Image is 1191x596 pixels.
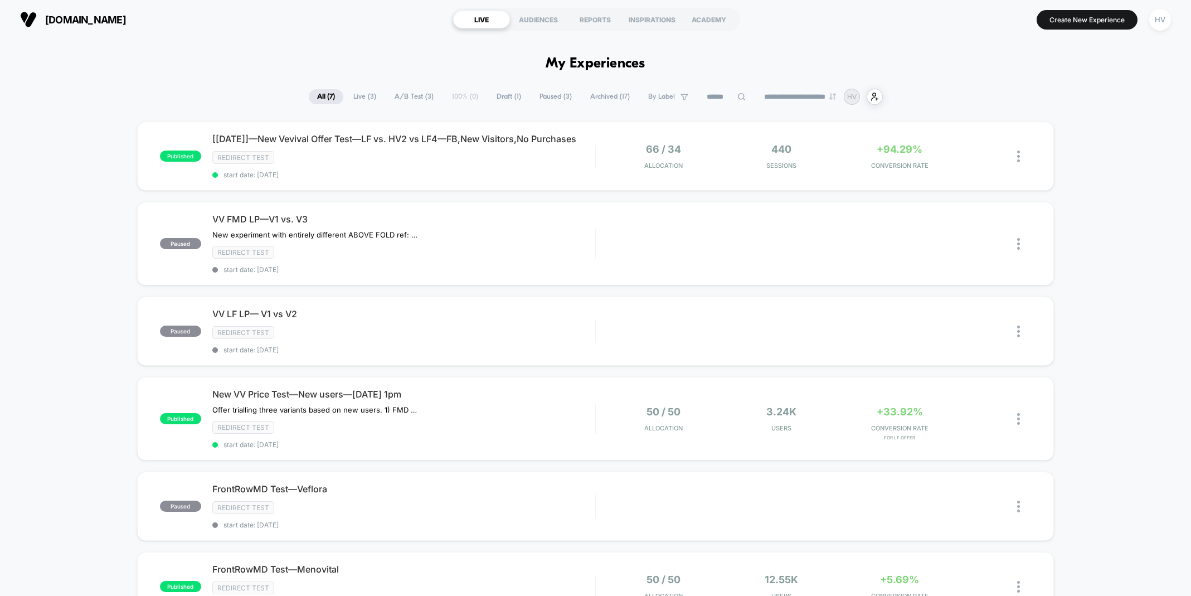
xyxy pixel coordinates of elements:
[1017,413,1020,425] img: close
[1017,326,1020,337] img: close
[212,171,595,179] span: start date: [DATE]
[45,14,126,26] span: [DOMAIN_NAME]
[488,89,529,104] span: Draft ( 1 )
[646,406,680,418] span: 50 / 50
[212,326,274,339] span: Redirect Test
[567,11,624,28] div: REPORTS
[212,582,274,594] span: Redirect Test
[160,151,201,162] span: published
[765,574,798,585] span: 12.55k
[309,89,343,104] span: All ( 7 )
[160,581,201,592] span: published
[160,501,201,512] span: paused
[212,246,274,259] span: Redirect Test
[843,162,956,169] span: CONVERSION RATE
[1017,151,1020,162] img: close
[160,326,201,337] span: paused
[510,11,567,28] div: AUDIENCES
[644,162,683,169] span: Allocation
[766,406,796,418] span: 3.24k
[582,89,638,104] span: Archived ( 17 )
[212,214,595,225] span: VV FMD LP—V1 vs. V3
[212,521,595,529] span: start date: [DATE]
[212,483,595,495] span: FrontRowMD Test—Veflora
[877,143,922,155] span: +94.29%
[843,435,956,440] span: for LF Offer
[546,56,645,72] h1: My Experiences
[160,238,201,249] span: paused
[725,424,838,432] span: Users
[847,93,857,101] p: HV
[212,346,595,354] span: start date: [DATE]
[829,93,836,100] img: end
[725,162,838,169] span: Sessions
[212,265,595,274] span: start date: [DATE]
[212,151,274,164] span: Redirect Test
[648,93,675,101] span: By Label
[160,413,201,424] span: published
[877,406,923,418] span: +33.92%
[680,11,737,28] div: ACADEMY
[212,389,595,400] span: New VV Price Test—New users—[DATE] 1pm
[386,89,442,104] span: A/B Test ( 3 )
[646,574,680,585] span: 50 / 50
[345,89,385,104] span: Live ( 3 )
[212,564,595,575] span: FrontRowMD Test—Menovital
[1017,238,1020,250] img: close
[1146,8,1174,31] button: HV
[771,143,791,155] span: 440
[20,11,37,28] img: Visually logo
[212,501,274,514] span: Redirect Test
[212,440,595,449] span: start date: [DATE]
[212,230,419,239] span: New experiment with entirely different ABOVE FOLD ref: Notion 'New LP Build - [DATE]' — Versus or...
[1017,581,1020,593] img: close
[531,89,580,104] span: Paused ( 3 )
[212,421,274,434] span: Redirect Test
[1017,501,1020,512] img: close
[453,11,510,28] div: LIVE
[624,11,680,28] div: INSPIRATIONS
[1149,9,1171,31] div: HV
[212,405,419,414] span: Offer trialling three variants based on new users. 1) FMD (existing product with FrontrowMD badge...
[212,133,595,144] span: [[DATE]]—New Vevival Offer Test—LF vs. HV2 vs LF4—FB,New Visitors,No Purchases
[646,143,681,155] span: 66 / 34
[1037,10,1137,30] button: Create New Experience
[843,424,956,432] span: CONVERSION RATE
[17,11,129,28] button: [DOMAIN_NAME]
[644,424,683,432] span: Allocation
[880,574,919,585] span: +5.69%
[212,308,595,319] span: VV LF LP— V1 vs V2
